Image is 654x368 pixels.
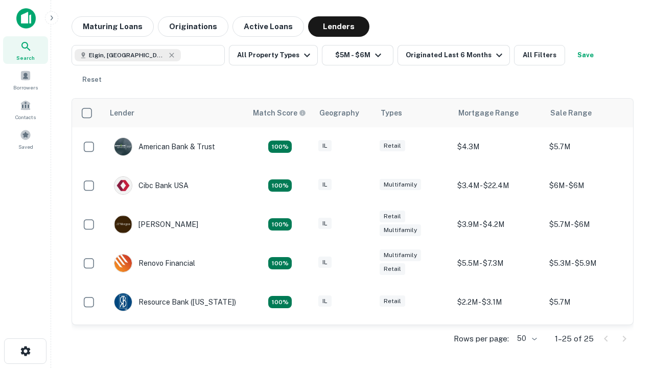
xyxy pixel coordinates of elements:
div: [PERSON_NAME] [114,215,198,234]
th: Sale Range [544,99,636,127]
div: Matching Properties: 4, hasApolloMatch: undefined [268,296,292,308]
button: Reset [76,70,108,90]
div: Capitalize uses an advanced AI algorithm to match your search with the best lender. The match sco... [253,107,306,119]
th: Lender [104,99,247,127]
div: Retail [380,211,405,222]
img: picture [114,216,132,233]
div: Resource Bank ([US_STATE]) [114,293,236,311]
div: Retail [380,140,405,152]
div: Originated Last 6 Months [406,49,505,61]
div: Matching Properties: 7, hasApolloMatch: undefined [268,141,292,153]
th: Mortgage Range [452,99,544,127]
td: $5.3M - $5.9M [544,244,636,283]
div: Multifamily [380,179,421,191]
th: Geography [313,99,375,127]
div: 50 [513,331,539,346]
a: Contacts [3,96,48,123]
a: Saved [3,125,48,153]
span: Saved [18,143,33,151]
p: 1–25 of 25 [555,333,594,345]
td: $3.4M - $22.4M [452,166,544,205]
div: Matching Properties: 4, hasApolloMatch: undefined [268,218,292,231]
div: Multifamily [380,249,421,261]
div: Retail [380,295,405,307]
div: Matching Properties: 4, hasApolloMatch: undefined [268,257,292,269]
a: Borrowers [3,66,48,94]
img: capitalize-icon.png [16,8,36,29]
p: Rows per page: [454,333,509,345]
button: Active Loans [232,16,304,37]
a: Search [3,36,48,64]
div: Lender [110,107,134,119]
button: Maturing Loans [72,16,154,37]
div: Retail [380,263,405,275]
button: All Property Types [229,45,318,65]
button: Save your search to get updates of matches that match your search criteria. [569,45,602,65]
td: $6M - $6M [544,166,636,205]
th: Types [375,99,452,127]
img: picture [114,255,132,272]
div: Renovo Financial [114,254,195,272]
div: IL [318,140,332,152]
button: Lenders [308,16,369,37]
div: Cibc Bank USA [114,176,189,195]
td: $5.7M - $6M [544,205,636,244]
span: Borrowers [13,83,38,91]
div: IL [318,218,332,229]
div: IL [318,295,332,307]
div: American Bank & Trust [114,137,215,156]
td: $5.5M - $7.3M [452,244,544,283]
img: picture [114,138,132,155]
span: Search [16,54,35,62]
div: Geography [319,107,359,119]
span: Elgin, [GEOGRAPHIC_DATA], [GEOGRAPHIC_DATA] [89,51,166,60]
div: Multifamily [380,224,421,236]
span: Contacts [15,113,36,121]
td: $5.6M [544,321,636,360]
div: Mortgage Range [458,107,519,119]
button: Originated Last 6 Months [398,45,510,65]
div: Sale Range [550,107,592,119]
td: $5.7M [544,283,636,321]
td: $5.7M [544,127,636,166]
td: $3.9M - $4.2M [452,205,544,244]
div: Matching Properties: 4, hasApolloMatch: undefined [268,179,292,192]
button: $5M - $6M [322,45,393,65]
button: Originations [158,16,228,37]
div: IL [318,179,332,191]
h6: Match Score [253,107,304,119]
div: Types [381,107,402,119]
div: IL [318,257,332,268]
td: $4.3M [452,127,544,166]
button: All Filters [514,45,565,65]
td: $2.2M - $3.1M [452,283,544,321]
img: picture [114,177,132,194]
td: $4M [452,321,544,360]
th: Capitalize uses an advanced AI algorithm to match your search with the best lender. The match sco... [247,99,313,127]
img: picture [114,293,132,311]
iframe: Chat Widget [603,254,654,303]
